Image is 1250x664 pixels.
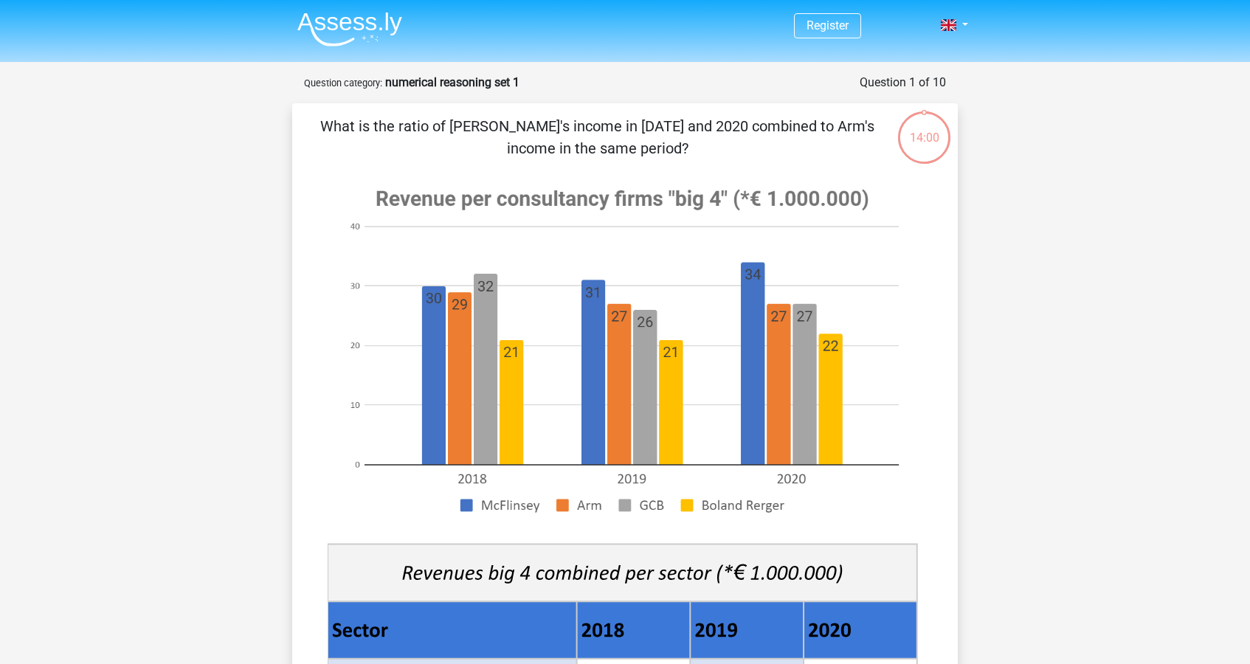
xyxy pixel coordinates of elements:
small: Question category: [304,77,382,89]
div: Question 1 of 10 [860,74,946,91]
a: Register [807,18,849,32]
img: Assessly [297,12,402,46]
p: What is the ratio of [PERSON_NAME]'s income in [DATE] and 2020 combined to Arm's income in the sa... [316,115,879,159]
div: 14:00 [897,110,952,147]
strong: numerical reasoning set 1 [385,75,519,89]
